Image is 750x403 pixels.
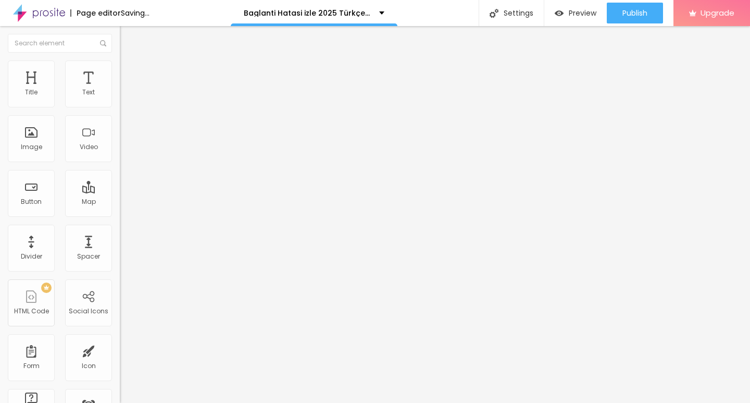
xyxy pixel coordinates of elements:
[82,89,95,96] div: Text
[21,253,42,260] div: Divider
[14,308,49,315] div: HTML Code
[569,9,596,17] span: Preview
[23,362,40,370] div: Form
[80,143,98,151] div: Video
[120,26,750,403] iframe: Editor
[490,9,498,18] img: Icone
[607,3,663,23] button: Publish
[121,9,149,17] div: Saving...
[70,9,121,17] div: Page editor
[82,198,96,205] div: Map
[244,9,371,17] p: Baglanti Hatasi izle 2025 Türkçe Dublaj Tek Parca 4k 1080p Full HD
[622,9,647,17] span: Publish
[21,198,42,205] div: Button
[77,253,100,260] div: Spacer
[82,362,96,370] div: Icon
[555,9,564,18] img: view-1.svg
[25,89,37,96] div: Title
[544,3,607,23] button: Preview
[100,40,106,46] img: Icone
[8,34,112,53] input: Search element
[701,8,734,17] span: Upgrade
[69,308,108,315] div: Social Icons
[21,143,42,151] div: Image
